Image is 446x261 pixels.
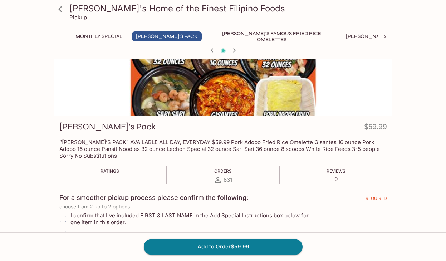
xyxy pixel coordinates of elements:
span: Ratings [101,168,119,174]
h3: [PERSON_NAME]’s Pack [59,121,156,132]
button: [PERSON_NAME]'s Mixed Plates [342,31,433,41]
button: [PERSON_NAME]'s Pack [132,31,202,41]
p: Pickup [69,14,87,21]
p: - [101,176,119,182]
p: “[PERSON_NAME]’S PACK” AVAILABLE ALL DAY, EVERYDAY $59.99 Pork Adobo Fried Rice Omelette Gisantes... [59,139,387,159]
button: [PERSON_NAME]'s Famous Fried Rice Omelettes [207,31,336,41]
span: Orders [214,168,232,174]
span: 831 [224,176,232,183]
p: choose from 2 up to 2 options [59,204,387,210]
span: I confirm that I've included FIRST & LAST NAME in the Add Special Instructions box below for one ... [70,212,318,226]
h4: $59.99 [364,121,387,135]
h3: [PERSON_NAME]'s Home of the Finest Filipino Foods [69,3,389,14]
div: Elena’s Pack [54,21,392,116]
span: I acknowledge valid ID is REQUIRED at pickup. [70,231,187,237]
h4: For a smoother pickup process please confirm the following: [59,194,248,202]
p: 0 [327,176,345,182]
button: Add to Order$59.99 [144,239,303,255]
span: Reviews [327,168,345,174]
button: Monthly Special [72,31,126,41]
span: REQUIRED [366,196,387,204]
